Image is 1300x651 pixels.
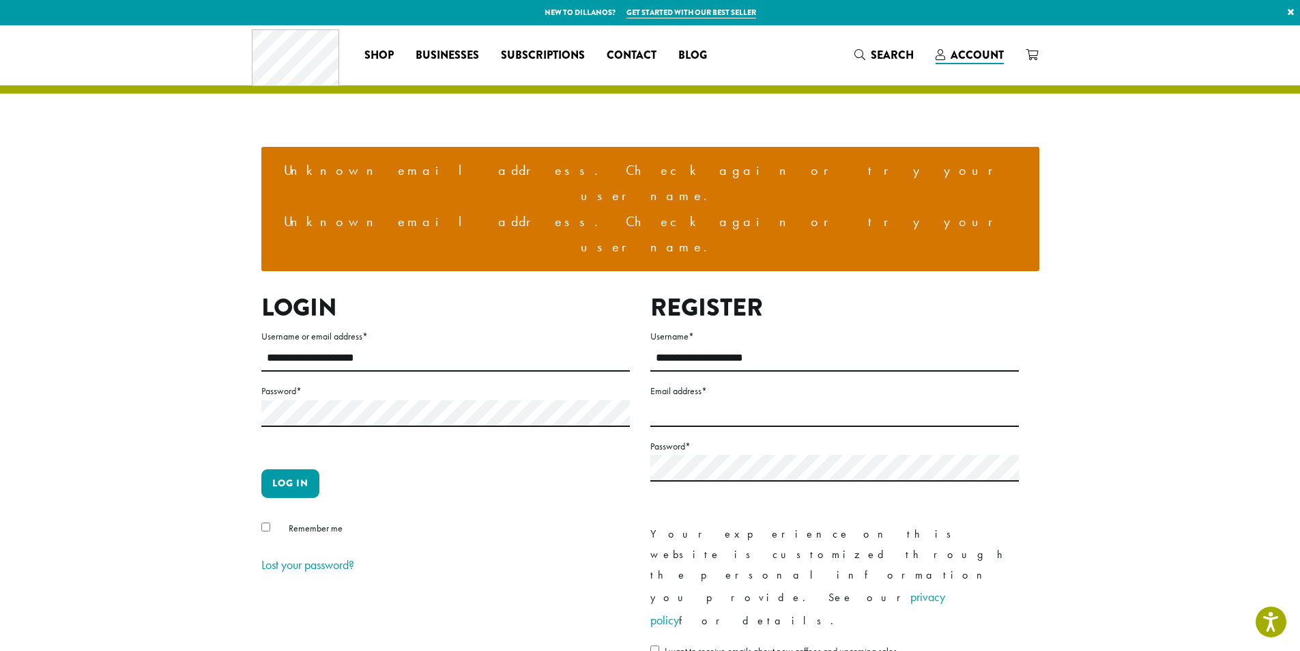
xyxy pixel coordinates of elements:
span: Subscriptions [501,47,585,64]
span: Shop [364,47,394,64]
span: Remember me [289,522,343,534]
label: Password [261,383,630,400]
a: Search [843,44,925,66]
span: Search [871,47,914,63]
span: Blog [678,47,707,64]
span: Account [951,47,1004,63]
a: privacy policy [650,589,945,628]
label: Password [650,438,1019,455]
label: Username [650,328,1019,345]
li: Unknown email address. Check again or try your username. [272,209,1028,260]
li: Unknown email address. Check again or try your username. [272,158,1028,209]
p: Your experience on this website is customized through the personal information you provide. See o... [650,524,1019,632]
button: Log in [261,469,319,498]
label: Email address [650,383,1019,400]
a: Get started with our best seller [626,7,756,18]
a: Shop [353,44,405,66]
span: Contact [607,47,656,64]
label: Username or email address [261,328,630,345]
h2: Register [650,293,1019,322]
h2: Login [261,293,630,322]
span: Businesses [416,47,479,64]
a: Lost your password? [261,557,354,572]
